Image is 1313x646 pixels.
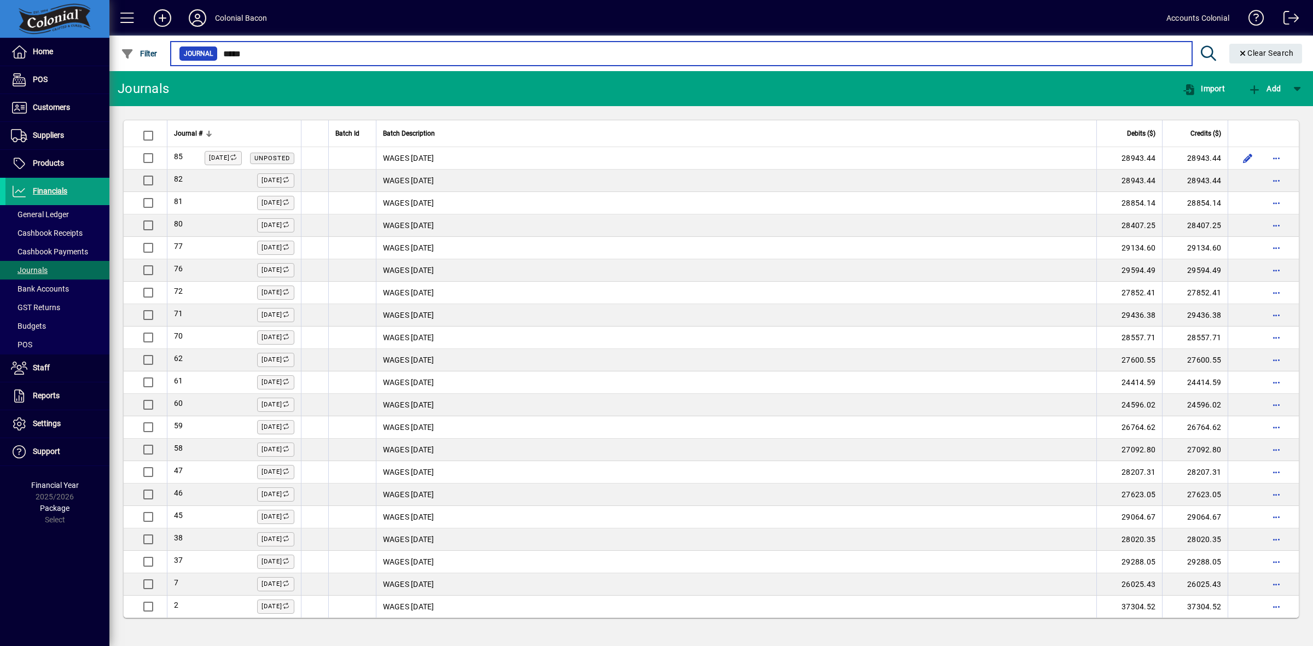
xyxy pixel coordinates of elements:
[5,261,109,280] a: Journals
[1268,486,1285,503] button: More options
[376,416,1097,439] td: WAGES [DATE]
[1162,192,1228,214] td: 28854.14
[376,506,1097,528] td: WAGES [DATE]
[376,439,1097,461] td: WAGES [DATE]
[174,264,183,273] span: 76
[1096,439,1162,461] td: 27092.80
[33,447,60,456] span: Support
[376,349,1097,371] td: WAGES [DATE]
[1268,441,1285,458] button: More options
[1268,531,1285,548] button: More options
[5,298,109,317] a: GST Returns
[5,354,109,382] a: Staff
[1239,149,1257,167] button: Edit
[1096,304,1162,327] td: 29436.38
[1248,84,1281,93] span: Add
[376,484,1097,506] td: WAGES [DATE]
[257,465,294,479] label: [DATE]
[1268,329,1285,346] button: More options
[11,266,48,275] span: Journals
[5,38,109,66] a: Home
[33,131,64,139] span: Suppliers
[33,419,61,428] span: Settings
[257,398,294,412] label: [DATE]
[11,340,32,349] span: POS
[1162,237,1228,259] td: 29134.60
[5,382,109,410] a: Reports
[5,66,109,94] a: POS
[1162,394,1228,416] td: 24596.02
[1162,349,1228,371] td: 27600.55
[1162,327,1228,349] td: 28557.71
[1268,149,1285,167] button: More options
[376,394,1097,416] td: WAGES [DATE]
[174,556,183,564] span: 37
[257,555,294,569] label: [DATE]
[376,596,1097,618] td: WAGES [DATE]
[145,8,180,28] button: Add
[33,187,67,195] span: Financials
[5,205,109,224] a: General Ledger
[5,224,109,242] a: Cashbook Receipts
[1268,217,1285,234] button: More options
[174,578,178,587] span: 7
[257,330,294,345] label: [DATE]
[1162,170,1228,192] td: 28943.44
[118,44,160,63] button: Filter
[257,353,294,367] label: [DATE]
[33,363,50,372] span: Staff
[257,487,294,502] label: [DATE]
[5,317,109,335] a: Budgets
[1096,371,1162,394] td: 24414.59
[257,443,294,457] label: [DATE]
[1268,553,1285,571] button: More options
[1268,418,1285,436] button: More options
[174,376,183,385] span: 61
[215,9,267,27] div: Colonial Bacon
[1096,528,1162,551] td: 28020.35
[31,481,79,490] span: Financial Year
[1268,172,1285,189] button: More options
[1162,371,1228,394] td: 24414.59
[1096,282,1162,304] td: 27852.41
[33,75,48,84] span: POS
[1127,127,1155,139] span: Debits ($)
[335,127,369,139] div: Batch Id
[5,280,109,298] a: Bank Accounts
[376,573,1097,596] td: WAGES [DATE]
[174,127,294,139] div: Journal #
[1162,596,1228,618] td: 37304.52
[5,122,109,149] a: Suppliers
[1096,461,1162,484] td: 28207.31
[11,303,60,312] span: GST Returns
[174,331,183,340] span: 70
[5,242,109,261] a: Cashbook Payments
[1096,147,1162,170] td: 28943.44
[257,375,294,389] label: [DATE]
[1096,192,1162,214] td: 28854.14
[174,309,183,318] span: 71
[257,218,294,232] label: [DATE]
[174,601,178,609] span: 2
[174,354,183,363] span: 62
[1268,598,1285,615] button: More options
[1162,439,1228,461] td: 27092.80
[1162,506,1228,528] td: 29064.67
[11,210,69,219] span: General Ledger
[257,241,294,255] label: [DATE]
[174,399,183,408] span: 60
[1096,596,1162,618] td: 37304.52
[33,47,53,56] span: Home
[1268,239,1285,257] button: More options
[1096,394,1162,416] td: 24596.02
[376,282,1097,304] td: WAGES [DATE]
[257,600,294,614] label: [DATE]
[1162,147,1228,170] td: 28943.44
[121,49,158,58] span: Filter
[257,196,294,210] label: [DATE]
[174,466,183,475] span: 47
[257,532,294,546] label: [DATE]
[174,511,183,520] span: 45
[1268,194,1285,212] button: More options
[1162,528,1228,551] td: 28020.35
